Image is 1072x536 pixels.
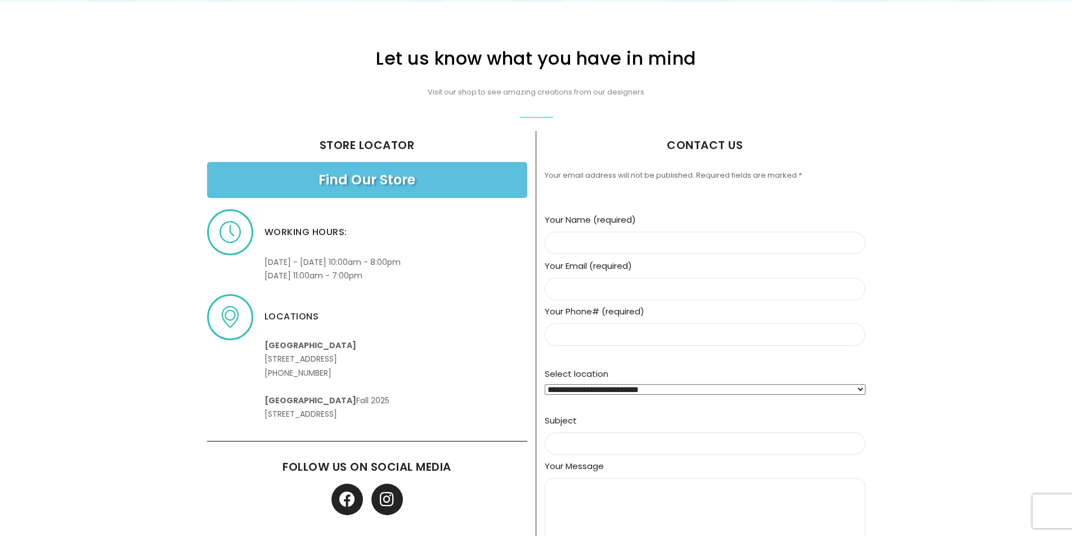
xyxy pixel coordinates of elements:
[545,278,865,300] input: Your Email (required)
[264,255,401,283] p: [DATE] - [DATE] 10:00am - 8:00pm [DATE] 11:00am - 7:00pm
[207,162,527,198] a: Find Our Store
[319,173,415,187] span: Find Our Store
[545,305,865,340] label: Your Phone# (required)
[545,139,865,151] h6: Contact Us
[204,86,868,99] p: Visit our shop to see amazing creations from our designers
[264,226,347,238] span: Working hours:
[207,139,527,151] h6: Store locator
[545,232,865,254] input: Your Name (required)
[545,415,865,449] label: Subject
[545,323,865,346] input: Your Phone# (required)
[545,214,865,248] label: Your Name (required)
[545,384,865,395] select: Select location
[545,260,865,294] label: Your Email (required)
[264,395,356,406] b: [GEOGRAPHIC_DATA]
[545,433,865,455] input: Subject
[264,310,319,323] span: Locations
[545,368,865,394] label: Select location
[545,169,865,182] p: Your email address will not be published. Required fields are marked *
[264,325,389,421] p: [STREET_ADDRESS] [PHONE_NUMBER] Fall 2025 [STREET_ADDRESS]
[207,461,527,472] h6: Follow us on Social Media
[204,49,868,67] h2: Let us know what you have in mind
[264,340,356,351] b: [GEOGRAPHIC_DATA]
